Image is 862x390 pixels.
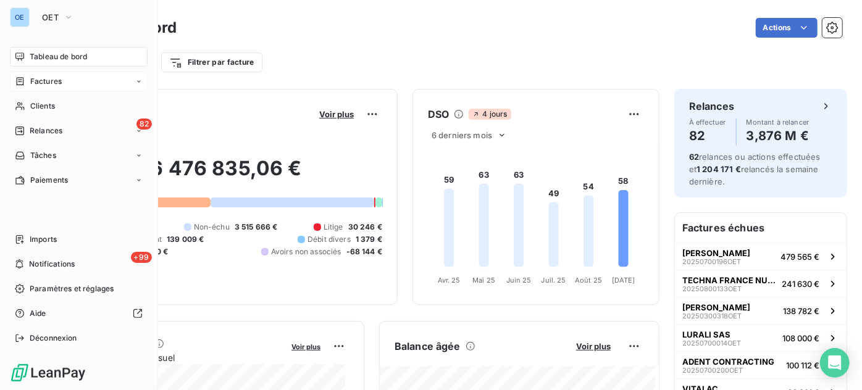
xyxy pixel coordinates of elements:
[42,12,59,22] span: OET
[316,109,358,120] button: Voir plus
[682,330,730,339] span: LURALI SAS
[291,342,320,351] span: Voir plus
[30,283,114,294] span: Paramètres et réglages
[319,109,354,119] span: Voir plus
[576,341,611,351] span: Voir plus
[271,246,341,257] span: Avoirs non associés
[30,150,56,161] span: Tâches
[612,276,635,284] tspan: [DATE]
[689,99,734,114] h6: Relances
[29,259,75,270] span: Notifications
[747,118,810,126] span: Montant à relancer
[682,258,741,265] span: 20250700196OET
[542,276,566,284] tspan: Juil. 25
[432,130,492,140] span: 6 derniers mois
[786,360,819,370] span: 100 112 €
[346,246,382,257] span: -68 144 €
[395,339,461,354] h6: Balance âgée
[682,312,742,320] span: 20250300318OET
[348,222,382,233] span: 30 246 €
[682,357,774,367] span: ADENT CONTRACTING
[689,118,726,126] span: À effectuer
[675,324,847,351] button: LURALI SAS20250700014OET108 000 €
[428,107,449,122] h6: DSO
[194,222,230,233] span: Non-échu
[780,252,819,262] span: 479 565 €
[30,76,62,87] span: Factures
[438,276,461,284] tspan: Avr. 25
[30,51,87,62] span: Tableau de bord
[783,306,819,316] span: 138 782 €
[10,7,30,27] div: OE
[682,302,750,312] span: [PERSON_NAME]
[782,279,819,289] span: 241 630 €
[675,351,847,378] button: ADENT CONTRACTING20250700200OET100 112 €
[506,276,532,284] tspan: Juin 25
[675,213,847,243] h6: Factures échues
[30,101,55,112] span: Clients
[820,348,850,378] div: Open Intercom Messenger
[689,152,699,162] span: 62
[167,234,204,245] span: 139 009 €
[682,248,750,258] span: [PERSON_NAME]
[675,270,847,297] button: TECHNA FRANCE NUTRITION20250800133OET241 630 €
[747,126,810,146] h4: 3,876 M €
[356,234,382,245] span: 1 379 €
[675,243,847,270] button: [PERSON_NAME]20250700196OET479 565 €
[235,222,278,233] span: 3 515 666 €
[682,275,777,285] span: TECHNA FRANCE NUTRITION
[30,308,46,319] span: Aide
[472,276,495,284] tspan: Mai 25
[161,52,262,72] button: Filtrer par facture
[288,341,324,352] button: Voir plus
[30,175,68,186] span: Paiements
[70,156,382,193] h2: 6 476 835,06 €
[575,276,602,284] tspan: Août 25
[572,341,614,352] button: Voir plus
[682,339,741,347] span: 20250700014OET
[675,297,847,324] button: [PERSON_NAME]20250300318OET138 782 €
[30,333,77,344] span: Déconnexion
[756,18,818,38] button: Actions
[10,363,86,383] img: Logo LeanPay
[10,304,148,323] a: Aide
[324,222,343,233] span: Litige
[689,152,821,186] span: relances ou actions effectuées et relancés la semaine dernière.
[782,333,819,343] span: 108 000 €
[469,109,511,120] span: 4 jours
[697,164,741,174] span: 1 204 171 €
[682,367,743,374] span: 20250700200OET
[689,126,726,146] h4: 82
[30,234,57,245] span: Imports
[30,125,62,136] span: Relances
[136,118,152,130] span: 82
[131,252,152,263] span: +99
[682,285,742,292] span: 20250800133OET
[308,234,351,245] span: Débit divers
[70,351,283,364] span: Chiffre d'affaires mensuel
